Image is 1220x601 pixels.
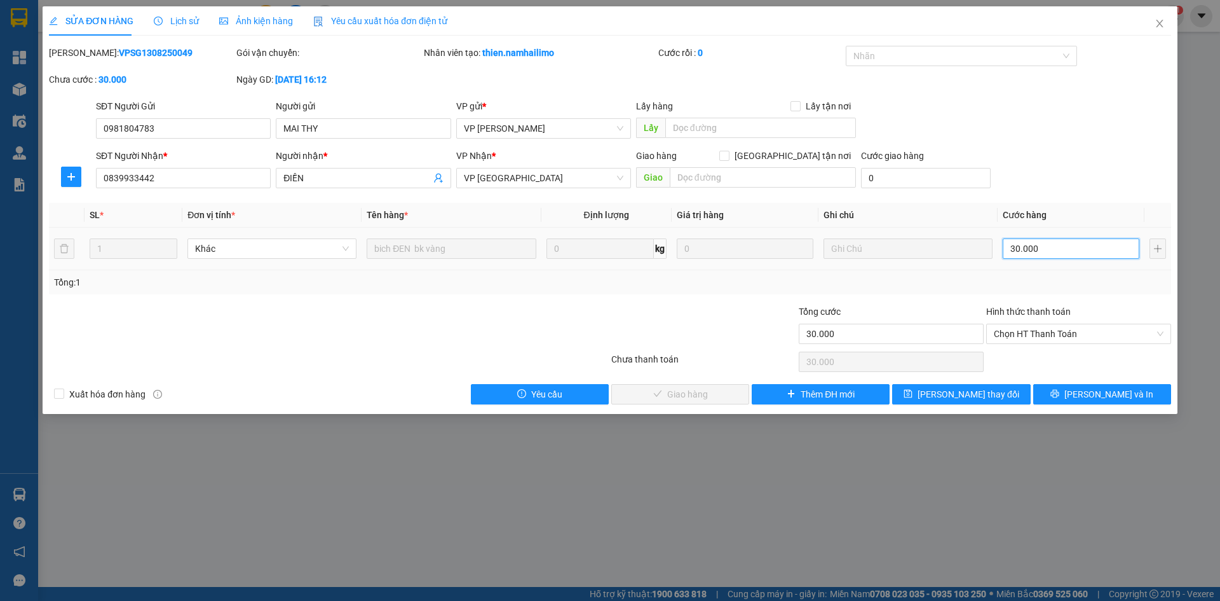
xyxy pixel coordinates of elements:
[665,118,856,138] input: Dọc đường
[698,48,703,58] b: 0
[801,99,856,113] span: Lấy tận nơi
[367,210,408,220] span: Tên hàng
[236,46,421,60] div: Gói vận chuyển:
[49,16,133,26] span: SỬA ĐƠN HÀNG
[861,168,991,188] input: Cước giao hàng
[276,99,451,113] div: Người gửi
[456,151,492,161] span: VP Nhận
[153,390,162,399] span: info-circle
[729,149,856,163] span: [GEOGRAPHIC_DATA] tận nơi
[64,387,151,401] span: Xuất hóa đơn hàng
[49,73,234,86] div: Chưa cước :
[276,149,451,163] div: Người nhận
[799,307,841,317] span: Tổng cước
[818,203,998,228] th: Ghi chú
[96,99,271,113] div: SĐT Người Gửi
[677,238,813,259] input: 0
[456,99,631,113] div: VP gửi
[219,16,293,26] span: Ảnh kiện hàng
[275,74,327,85] b: [DATE] 16:12
[823,238,993,259] input: Ghi Chú
[1033,384,1171,404] button: printer[PERSON_NAME] và In
[517,389,526,399] span: exclamation-circle
[49,17,58,25] span: edit
[313,16,447,26] span: Yêu cầu xuất hóa đơn điện tử
[464,169,623,188] span: VP chợ Mũi Né
[154,16,199,26] span: Lịch sử
[54,275,471,289] div: Tổng: 1
[584,210,629,220] span: Định lượng
[424,46,656,60] div: Nhân viên tạo:
[119,48,193,58] b: VPSG1308250049
[801,387,855,401] span: Thêm ĐH mới
[610,352,797,375] div: Chưa thanh toán
[464,119,623,138] span: VP Phạm Ngũ Lão
[313,17,323,27] img: icon
[1155,18,1165,29] span: close
[187,210,235,220] span: Đơn vị tính
[636,151,677,161] span: Giao hàng
[482,48,554,58] b: thien.namhailimo
[1149,238,1166,259] button: plus
[195,239,349,258] span: Khác
[96,149,271,163] div: SĐT Người Nhận
[670,167,856,188] input: Dọc đường
[752,384,890,404] button: plusThêm ĐH mới
[1142,6,1177,42] button: Close
[1064,387,1153,401] span: [PERSON_NAME] và In
[62,172,81,182] span: plus
[531,387,562,401] span: Yêu cầu
[1003,210,1047,220] span: Cước hàng
[219,17,228,25] span: picture
[471,384,609,404] button: exclamation-circleYêu cầu
[861,151,924,161] label: Cước giao hàng
[986,307,1071,317] label: Hình thức thanh toán
[61,167,81,187] button: plus
[236,73,421,86] div: Ngày GD:
[636,167,670,188] span: Giao
[892,384,1030,404] button: save[PERSON_NAME] thay đổi
[918,387,1019,401] span: [PERSON_NAME] thay đổi
[367,238,536,259] input: VD: Bàn, Ghế
[677,210,724,220] span: Giá trị hàng
[994,324,1163,343] span: Chọn HT Thanh Toán
[611,384,749,404] button: checkGiao hàng
[787,389,796,399] span: plus
[654,238,667,259] span: kg
[154,17,163,25] span: clock-circle
[49,46,234,60] div: [PERSON_NAME]:
[658,46,843,60] div: Cước rồi :
[636,118,665,138] span: Lấy
[904,389,912,399] span: save
[90,210,100,220] span: SL
[433,173,444,183] span: user-add
[98,74,126,85] b: 30.000
[636,101,673,111] span: Lấy hàng
[54,238,74,259] button: delete
[1050,389,1059,399] span: printer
